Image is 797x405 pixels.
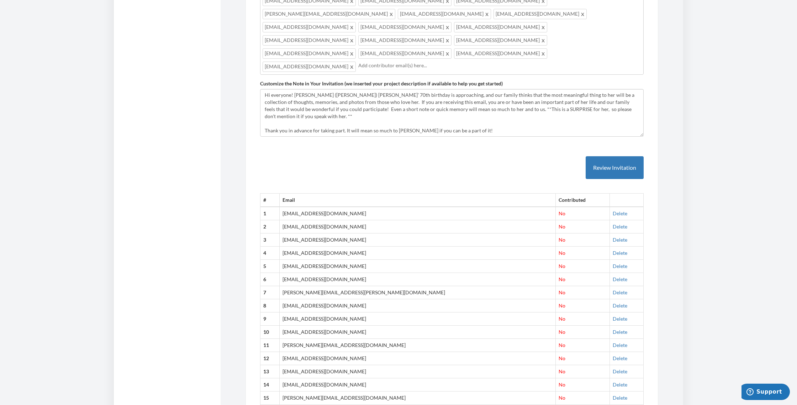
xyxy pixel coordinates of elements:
[559,395,565,401] span: No
[280,365,556,378] td: [EMAIL_ADDRESS][DOMAIN_NAME]
[613,355,627,361] a: Delete
[559,368,565,374] span: No
[358,35,452,46] span: [EMAIL_ADDRESS][DOMAIN_NAME]
[559,263,565,269] span: No
[613,303,627,309] a: Delete
[559,329,565,335] span: No
[280,207,556,220] td: [EMAIL_ADDRESS][DOMAIN_NAME]
[260,80,503,87] label: Customize the Note in Your Invitation (we inserted your project description if available to help ...
[280,378,556,391] td: [EMAIL_ADDRESS][DOMAIN_NAME]
[280,352,556,365] td: [EMAIL_ADDRESS][DOMAIN_NAME]
[358,22,452,32] span: [EMAIL_ADDRESS][DOMAIN_NAME]
[280,220,556,233] td: [EMAIL_ADDRESS][DOMAIN_NAME]
[260,352,280,365] th: 12
[613,223,627,230] a: Delete
[280,312,556,326] td: [EMAIL_ADDRESS][DOMAIN_NAME]
[358,48,452,59] span: [EMAIL_ADDRESS][DOMAIN_NAME]
[280,339,556,352] td: [PERSON_NAME][EMAIL_ADDRESS][DOMAIN_NAME]
[555,194,609,207] th: Contributed
[263,35,356,46] span: [EMAIL_ADDRESS][DOMAIN_NAME]
[613,342,627,348] a: Delete
[260,220,280,233] th: 2
[260,207,280,220] th: 1
[280,260,556,273] td: [EMAIL_ADDRESS][DOMAIN_NAME]
[559,303,565,309] span: No
[398,9,491,19] span: [EMAIL_ADDRESS][DOMAIN_NAME]
[260,89,644,137] textarea: Hi everyone! [PERSON_NAME] ([PERSON_NAME]) [PERSON_NAME]' 70th birthday is approaching, and our f...
[559,355,565,361] span: No
[263,9,395,19] span: [PERSON_NAME][EMAIL_ADDRESS][DOMAIN_NAME]
[613,237,627,243] a: Delete
[260,312,280,326] th: 9
[260,233,280,247] th: 3
[613,263,627,269] a: Delete
[559,289,565,295] span: No
[260,326,280,339] th: 10
[280,299,556,312] td: [EMAIL_ADDRESS][DOMAIN_NAME]
[613,316,627,322] a: Delete
[454,35,547,46] span: [EMAIL_ADDRESS][DOMAIN_NAME]
[613,382,627,388] a: Delete
[260,378,280,391] th: 14
[613,210,627,216] a: Delete
[613,289,627,295] a: Delete
[260,260,280,273] th: 5
[454,48,547,59] span: [EMAIL_ADDRESS][DOMAIN_NAME]
[454,22,547,32] span: [EMAIL_ADDRESS][DOMAIN_NAME]
[559,237,565,243] span: No
[263,62,356,72] span: [EMAIL_ADDRESS][DOMAIN_NAME]
[280,233,556,247] td: [EMAIL_ADDRESS][DOMAIN_NAME]
[260,391,280,405] th: 15
[613,329,627,335] a: Delete
[280,391,556,405] td: [PERSON_NAME][EMAIL_ADDRESS][DOMAIN_NAME]
[280,194,556,207] th: Email
[559,276,565,282] span: No
[741,384,790,401] iframe: Opens a widget where you can chat to one of our agents
[280,247,556,260] td: [EMAIL_ADDRESS][DOMAIN_NAME]
[280,286,556,299] td: [PERSON_NAME][EMAIL_ADDRESS][PERSON_NAME][DOMAIN_NAME]
[260,194,280,207] th: #
[260,339,280,352] th: 11
[613,395,627,401] a: Delete
[260,286,280,299] th: 7
[358,62,641,69] input: Add contributor email(s) here...
[263,48,356,59] span: [EMAIL_ADDRESS][DOMAIN_NAME]
[280,273,556,286] td: [EMAIL_ADDRESS][DOMAIN_NAME]
[260,247,280,260] th: 4
[613,276,627,282] a: Delete
[613,368,627,374] a: Delete
[586,156,644,179] button: Review Invitation
[613,250,627,256] a: Delete
[260,299,280,312] th: 8
[260,365,280,378] th: 13
[280,326,556,339] td: [EMAIL_ADDRESS][DOMAIN_NAME]
[559,342,565,348] span: No
[493,9,587,19] span: [EMAIL_ADDRESS][DOMAIN_NAME]
[559,382,565,388] span: No
[559,210,565,216] span: No
[263,22,356,32] span: [EMAIL_ADDRESS][DOMAIN_NAME]
[559,223,565,230] span: No
[559,250,565,256] span: No
[559,316,565,322] span: No
[260,273,280,286] th: 6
